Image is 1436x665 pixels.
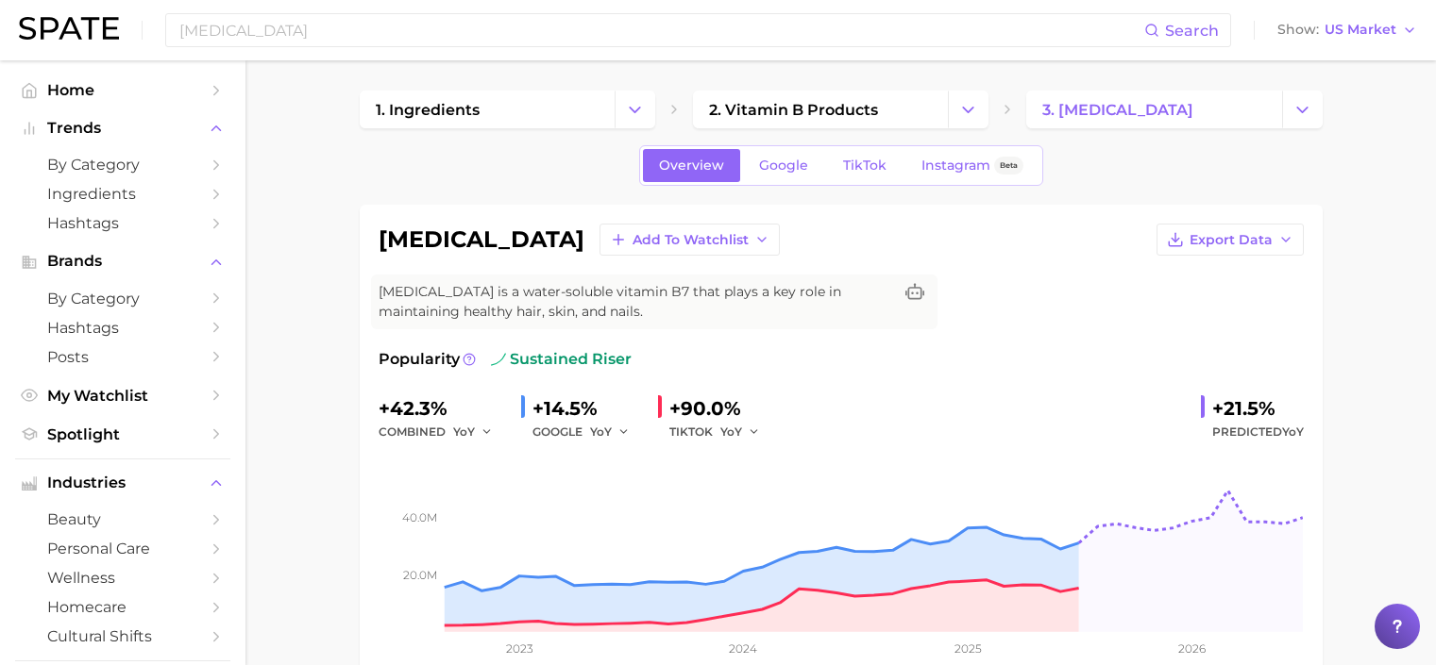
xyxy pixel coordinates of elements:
span: YoY [720,424,742,440]
a: Home [15,75,230,105]
h1: [MEDICAL_DATA] [379,228,584,251]
a: personal care [15,534,230,563]
img: SPATE [19,17,119,40]
img: sustained riser [491,352,506,367]
tspan: 2025 [955,641,982,656]
span: Hashtags [47,214,198,232]
div: TIKTOK [669,421,773,443]
input: Search here for a brand, industry, or ingredient [177,14,1144,46]
span: Home [47,81,198,99]
button: Change Category [1282,91,1323,128]
div: +21.5% [1212,393,1304,424]
a: wellness [15,563,230,592]
span: YoY [1282,424,1304,439]
button: YoY [453,421,494,443]
a: cultural shifts [15,622,230,651]
span: My Watchlist [47,387,198,405]
a: beauty [15,505,230,534]
span: Trends [47,120,198,137]
span: homecare [47,598,198,616]
a: Hashtags [15,313,230,342]
span: cultural shifts [47,627,198,645]
span: beauty [47,510,198,528]
a: 3. [MEDICAL_DATA] [1026,91,1281,128]
span: US Market [1325,25,1396,35]
a: Posts [15,342,230,372]
span: YoY [590,424,612,440]
button: Industries [15,469,230,497]
span: [MEDICAL_DATA] is a water-soluble vitamin B7 that plays a key role in maintaining healthy hair, s... [379,282,892,322]
button: ShowUS Market [1273,18,1422,42]
span: Search [1165,22,1219,40]
span: personal care [47,540,198,557]
a: Ingredients [15,179,230,208]
span: Predicted [1212,421,1304,443]
a: 2. vitamin b products [693,91,948,128]
span: Export Data [1190,232,1273,248]
button: Change Category [615,91,655,128]
div: combined [379,421,506,443]
button: YoY [590,421,631,443]
span: Industries [47,474,198,491]
span: Instagram [921,158,990,174]
span: Posts [47,348,198,366]
span: TikTok [843,158,887,174]
a: homecare [15,592,230,622]
tspan: 2026 [1178,641,1206,656]
div: +42.3% [379,393,506,424]
span: wellness [47,569,198,587]
span: by Category [47,156,198,174]
a: Spotlight [15,420,230,449]
div: GOOGLE [532,421,643,443]
span: Show [1277,25,1319,35]
a: InstagramBeta [905,149,1039,182]
button: Add to Watchlist [600,224,780,256]
a: 1. ingredients [360,91,615,128]
span: 1. ingredients [376,101,480,119]
span: Add to Watchlist [633,232,749,248]
span: Hashtags [47,319,198,337]
span: Overview [659,158,724,174]
span: Ingredients [47,185,198,203]
span: YoY [453,424,475,440]
span: by Category [47,290,198,308]
button: Export Data [1157,224,1304,256]
a: by Category [15,284,230,313]
span: 2. vitamin b products [709,101,878,119]
a: Overview [643,149,740,182]
button: Brands [15,247,230,275]
button: YoY [720,421,761,443]
a: Hashtags [15,208,230,238]
tspan: 2024 [729,641,757,656]
a: by Category [15,150,230,179]
a: Google [743,149,824,182]
a: My Watchlist [15,381,230,410]
span: 3. [MEDICAL_DATA] [1042,101,1193,119]
tspan: 2023 [505,641,532,656]
a: TikTok [827,149,903,182]
div: +14.5% [532,393,643,424]
div: +90.0% [669,393,773,424]
span: Popularity [379,348,460,371]
span: Brands [47,253,198,270]
span: sustained riser [491,348,632,371]
button: Trends [15,114,230,142]
span: Google [759,158,808,174]
button: Change Category [948,91,988,128]
span: Beta [1000,158,1018,174]
span: Spotlight [47,425,198,443]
